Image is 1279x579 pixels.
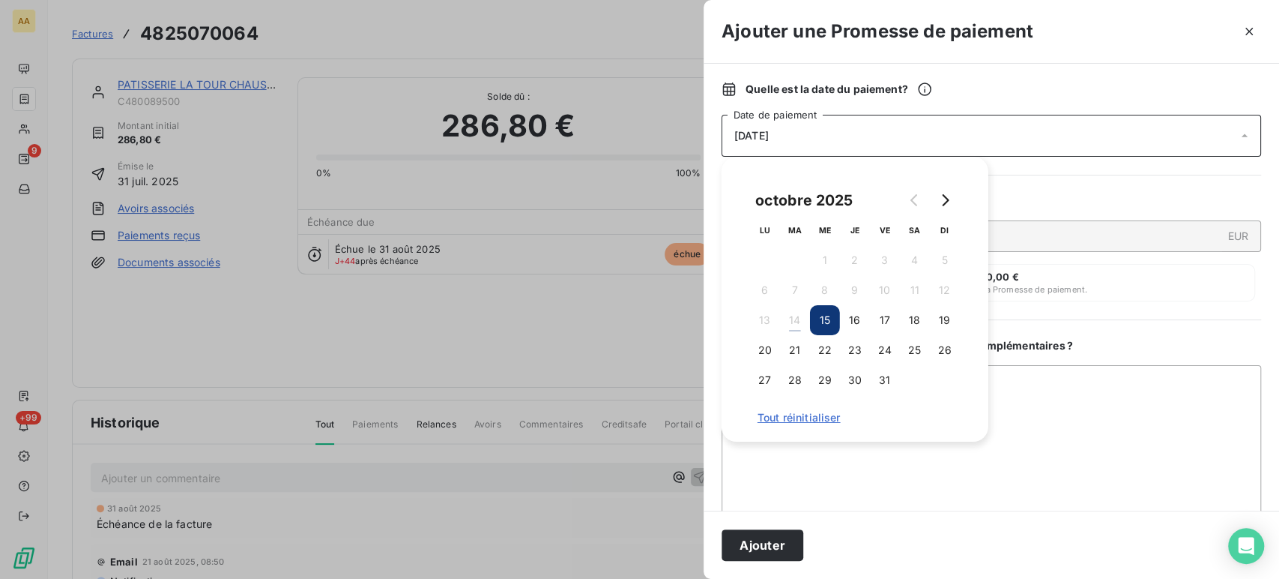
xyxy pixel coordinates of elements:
[810,305,840,335] button: 15
[900,335,930,365] button: 25
[930,245,960,275] button: 5
[840,335,870,365] button: 23
[900,245,930,275] button: 4
[870,305,900,335] button: 17
[780,275,810,305] button: 7
[780,365,810,395] button: 28
[900,275,930,305] button: 11
[810,275,840,305] button: 8
[810,335,840,365] button: 22
[810,365,840,395] button: 29
[870,335,900,365] button: 24
[1228,528,1264,564] div: Open Intercom Messenger
[780,305,810,335] button: 14
[900,215,930,245] th: samedi
[750,215,780,245] th: lundi
[750,275,780,305] button: 6
[930,305,960,335] button: 19
[810,245,840,275] button: 1
[750,335,780,365] button: 20
[780,335,810,365] button: 21
[758,412,952,424] span: Tout réinitialiser
[750,305,780,335] button: 13
[930,215,960,245] th: dimanche
[870,245,900,275] button: 3
[750,365,780,395] button: 27
[746,82,932,97] span: Quelle est la date du paiement ?
[722,529,803,561] button: Ajouter
[840,245,870,275] button: 2
[870,215,900,245] th: vendredi
[734,130,769,142] span: [DATE]
[780,215,810,245] th: mardi
[840,305,870,335] button: 16
[840,365,870,395] button: 30
[930,335,960,365] button: 26
[722,18,1033,45] h3: Ajouter une Promesse de paiement
[986,271,1019,283] span: 0,00 €
[900,305,930,335] button: 18
[930,275,960,305] button: 12
[930,185,960,215] button: Go to next month
[900,185,930,215] button: Go to previous month
[870,275,900,305] button: 10
[840,215,870,245] th: jeudi
[750,188,859,212] div: octobre 2025
[810,215,840,245] th: mercredi
[840,275,870,305] button: 9
[870,365,900,395] button: 31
